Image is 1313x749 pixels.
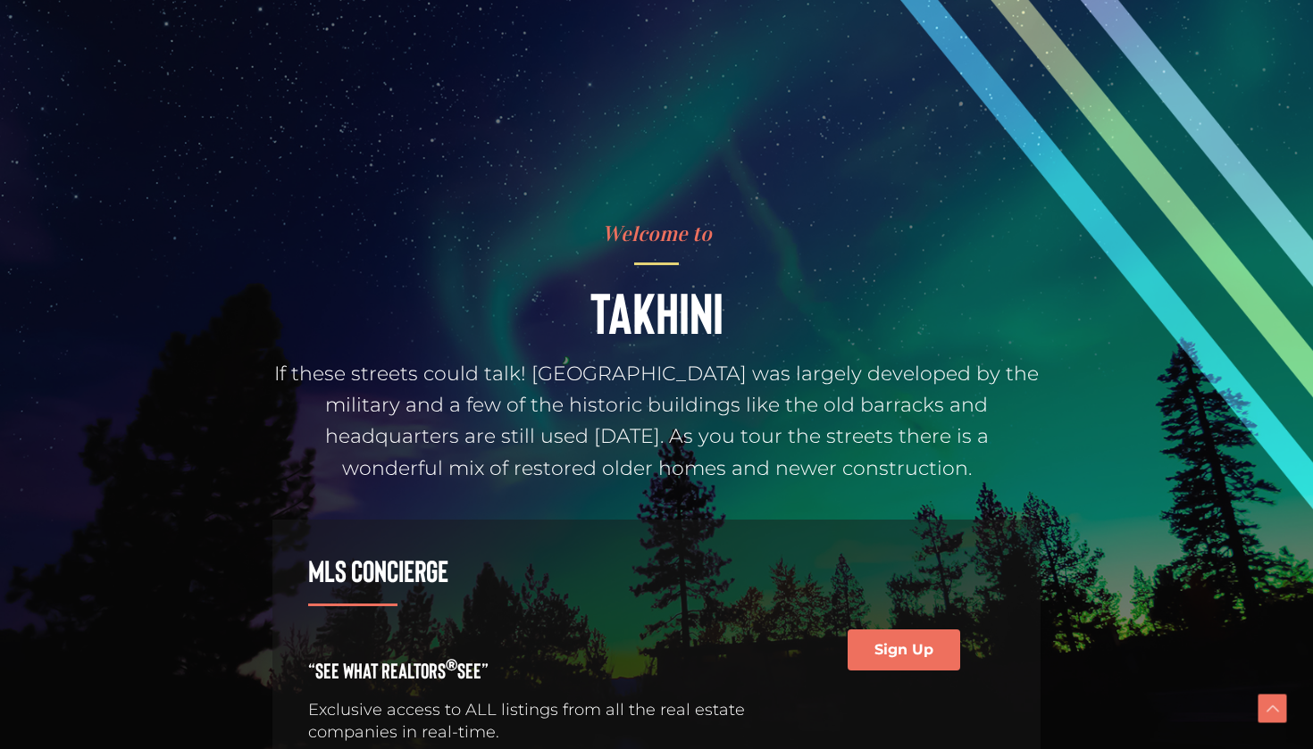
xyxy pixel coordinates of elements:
p: Exclusive access to ALL listings from all the real estate companies in real-time. [308,699,785,744]
sup: ® [446,654,457,674]
h1: Takhini [272,283,1041,340]
span: Sign Up [874,643,933,657]
a: Sign Up [848,629,960,670]
p: If these streets could talk! [GEOGRAPHIC_DATA] was largely developed by the military and a few of... [272,358,1041,484]
h4: Welcome to [272,223,1041,245]
h3: MLS Concierge [308,555,785,586]
h4: “See What REALTORS See” [308,660,785,681]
